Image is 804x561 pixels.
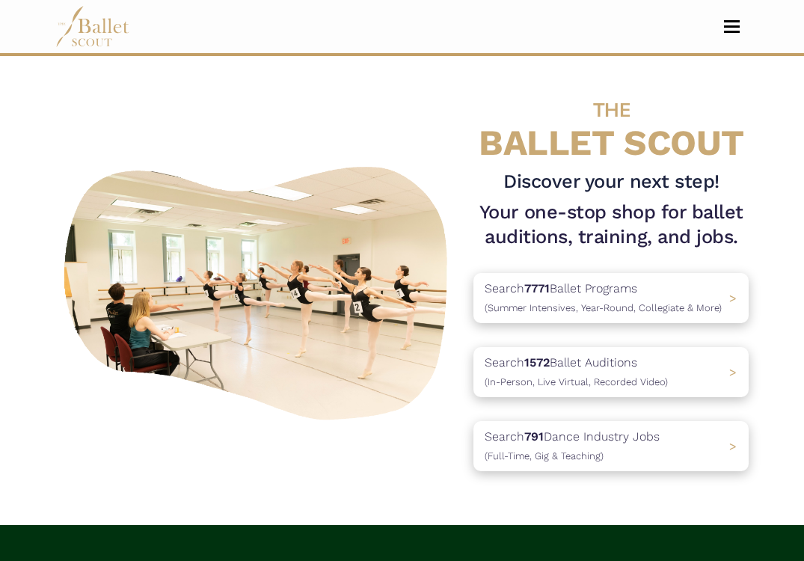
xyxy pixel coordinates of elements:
b: 1572 [524,355,550,370]
b: 7771 [524,281,550,295]
p: Search Dance Industry Jobs [485,427,660,465]
h4: BALLET SCOUT [473,86,749,163]
button: Toggle navigation [714,19,749,34]
a: Search7771Ballet Programs(Summer Intensives, Year-Round, Collegiate & More)> [473,273,749,323]
span: (Summer Intensives, Year-Round, Collegiate & More) [485,302,722,313]
h3: Discover your next step! [473,169,749,194]
a: Search1572Ballet Auditions(In-Person, Live Virtual, Recorded Video) > [473,347,749,397]
a: Search791Dance Industry Jobs(Full-Time, Gig & Teaching) > [473,421,749,471]
p: Search Ballet Auditions [485,353,668,391]
span: > [729,439,737,453]
span: > [729,291,737,305]
span: (In-Person, Live Virtual, Recorded Video) [485,376,668,387]
img: A group of ballerinas talking to each other in a ballet studio [55,155,462,426]
span: THE [593,97,630,121]
span: > [729,365,737,379]
span: (Full-Time, Gig & Teaching) [485,450,604,462]
h1: Your one-stop shop for ballet auditions, training, and jobs. [473,200,749,249]
b: 791 [524,429,544,444]
p: Search Ballet Programs [485,279,722,317]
